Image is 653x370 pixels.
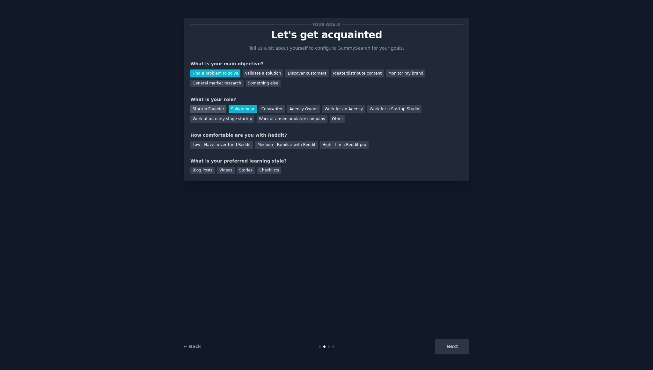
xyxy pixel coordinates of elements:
div: Work at an early stage startup [190,115,254,123]
div: Checklists [257,167,281,175]
span: Your goals [311,21,342,28]
div: Something else [246,80,281,88]
div: Low - Have never tried Reddit [190,141,253,149]
a: ← Back [184,344,201,349]
div: Other [330,115,345,123]
div: Validate a solution [243,69,283,77]
div: Monitor my brand [386,69,425,77]
div: Medium - Familiar with Reddit [255,141,318,149]
p: Let's get acquainted [190,29,463,40]
div: Videos [217,167,235,175]
div: What is your role? [190,96,463,103]
div: How comfortable are you with Reddit? [190,132,463,139]
div: Stories [237,167,255,175]
div: Solopreneur [229,105,257,113]
div: Discover customers [285,69,328,77]
div: Ideate/distribute content [331,69,384,77]
div: Agency Owner [287,105,320,113]
div: High - I'm a Reddit pro [320,141,369,149]
div: Find a problem to solve [190,69,240,77]
div: Work for a Startup Studio [367,105,421,113]
div: Startup Founder [190,105,226,113]
div: What is your main objective? [190,61,463,67]
div: General market research [190,80,244,88]
div: Blog Posts [190,167,215,175]
div: What is your preferred learning style? [190,158,463,164]
div: Work at a medium/large company [257,115,327,123]
div: Work for an Agency [322,105,365,113]
p: Tell us a bit about yourself to configure GummySearch for your goals. [246,45,407,52]
div: Copywriter [259,105,285,113]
